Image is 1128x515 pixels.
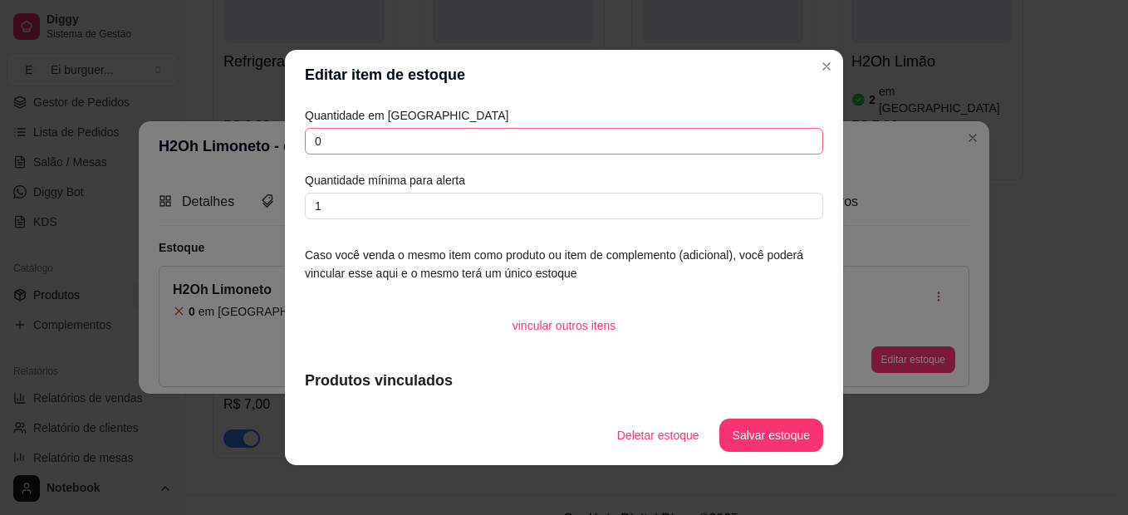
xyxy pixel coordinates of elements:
[305,106,823,125] article: Quantidade em [GEOGRAPHIC_DATA]
[499,309,630,342] button: vincular outros itens
[305,369,823,392] article: Produtos vinculados
[719,419,823,452] button: Salvar estoque
[813,53,840,80] button: Close
[604,419,713,452] button: Deletar estoque
[305,246,823,282] article: Caso você venda o mesmo item como produto ou item de complemento (adicional), você poderá vincula...
[305,171,823,189] article: Quantidade mínima para alerta
[285,50,843,100] header: Editar item de estoque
